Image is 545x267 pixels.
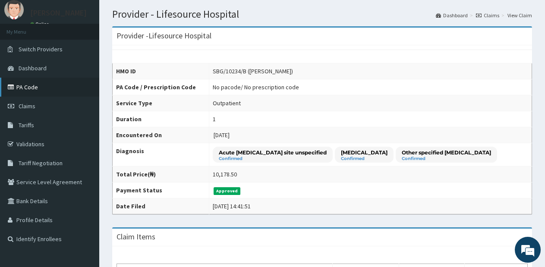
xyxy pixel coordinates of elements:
h1: Provider - Lifesource Hospital [112,9,532,20]
h3: Provider - Lifesource Hospital [117,32,211,40]
div: Chat with us now [45,48,145,60]
span: Tariffs [19,121,34,129]
small: Confirmed [402,157,491,161]
div: No pacode / No prescription code [213,83,299,91]
th: Duration [113,111,209,127]
th: Total Price(₦) [113,166,209,182]
th: Date Filed [113,198,209,214]
div: SBG/10234/B ([PERSON_NAME]) [213,67,293,75]
th: HMO ID [113,63,209,79]
th: Payment Status [113,182,209,198]
a: View Claim [507,12,532,19]
div: Outpatient [213,99,241,107]
span: Dashboard [19,64,47,72]
th: PA Code / Prescription Code [113,79,209,95]
a: Dashboard [436,12,468,19]
span: Switch Providers [19,45,63,53]
div: Minimize live chat window [142,4,162,25]
small: Confirmed [219,157,327,161]
textarea: Type your message and hit 'Enter' [4,176,164,207]
p: [PERSON_NAME] [30,9,87,17]
p: [MEDICAL_DATA] [341,149,387,156]
small: Confirmed [341,157,387,161]
span: [DATE] [214,131,230,139]
div: 10,178.50 [213,170,237,179]
span: Claims [19,102,35,110]
a: Claims [476,12,499,19]
div: [DATE] 14:41:51 [213,202,251,210]
img: d_794563401_company_1708531726252_794563401 [16,43,35,65]
p: Other specified [MEDICAL_DATA] [402,149,491,156]
th: Diagnosis [113,143,209,166]
span: We're online! [50,79,119,166]
th: Encountered On [113,127,209,143]
span: Tariff Negotiation [19,159,63,167]
p: Acute [MEDICAL_DATA] site unspecified [219,149,327,156]
th: Service Type [113,95,209,111]
div: 1 [213,115,216,123]
span: Approved [214,187,241,195]
h3: Claim Items [117,233,155,241]
a: Online [30,21,51,27]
